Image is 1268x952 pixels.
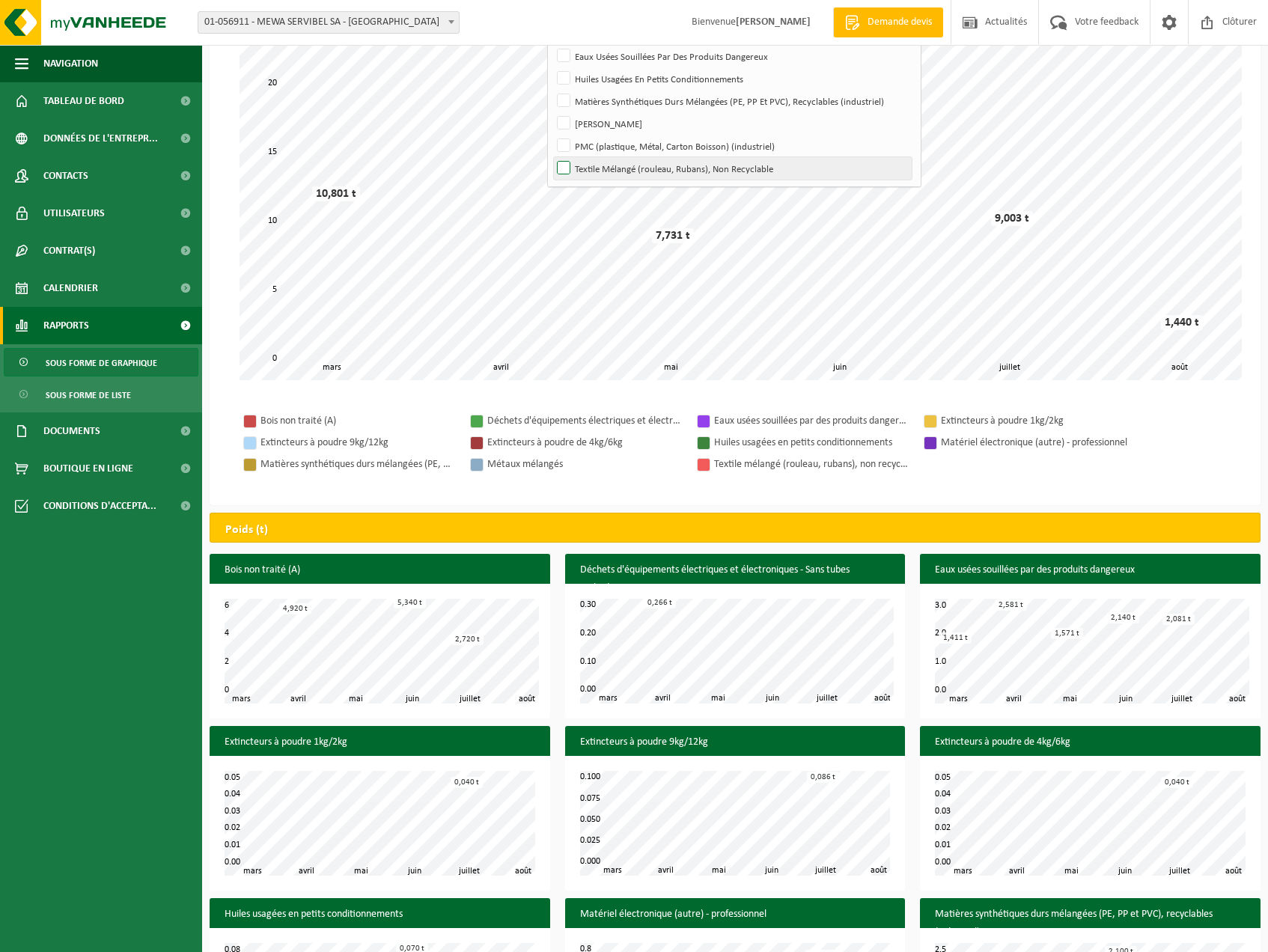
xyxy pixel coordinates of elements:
div: 1,440 t [1161,315,1203,330]
div: 0,266 t [644,597,676,608]
h3: Huiles usagées en petits conditionnements [210,898,550,931]
div: 2,140 t [1107,612,1139,623]
span: Documents [43,412,100,450]
span: Sous forme de graphique [46,349,157,377]
div: Extincteurs à poudre de 4kg/6kg [487,433,682,452]
span: Boutique en ligne [43,450,133,487]
h3: Matériel électronique (autre) - professionnel [565,898,906,931]
div: Matériel électronique (autre) - professionnel [941,433,1136,452]
div: Métaux mélangés [487,455,682,474]
span: Calendrier [43,269,98,307]
div: Matières synthétiques durs mélangées (PE, PP et PVC), recyclables (industriel) [260,455,455,474]
div: 1,411 t [939,632,972,644]
span: 01-056911 - MEWA SERVIBEL SA - PÉRONNES-LEZ-BINCHE [198,11,460,34]
label: Matières Synthétiques Durs Mélangées (PE, PP Et PVC), Recyclables (industriel) [554,90,912,112]
span: Contrat(s) [43,232,95,269]
h3: Eaux usées souillées par des produits dangereux [920,554,1261,587]
a: Sous forme de liste [4,380,198,409]
span: Utilisateurs [43,195,105,232]
strong: [PERSON_NAME] [736,16,811,28]
label: PMC (plastique, Métal, Carton Boisson) (industriel) [554,135,912,157]
span: 01-056911 - MEWA SERVIBEL SA - PÉRONNES-LEZ-BINCHE [198,12,459,33]
label: [PERSON_NAME] [554,112,912,135]
h2: Poids (t) [210,513,283,546]
div: Textile mélangé (rouleau, rubans), non recyclable [714,455,909,474]
div: 10,801 t [312,186,360,201]
span: Contacts [43,157,88,195]
div: 5,340 t [394,597,426,608]
div: Extincteurs à poudre 1kg/2kg [941,412,1136,430]
span: Navigation [43,45,98,82]
span: Rapports [43,307,89,344]
div: Eaux usées souillées par des produits dangereux [714,412,909,430]
div: 9,003 t [991,211,1033,226]
div: 4,920 t [279,603,311,614]
span: Sous forme de liste [46,381,131,409]
div: 1,571 t [1051,628,1083,639]
span: Données de l'entrepr... [43,120,158,157]
h3: Bois non traité (A) [210,554,550,587]
div: 0,040 t [1161,777,1193,788]
span: Demande devis [864,15,936,30]
h3: Extincteurs à poudre 1kg/2kg [210,726,550,759]
div: 2,720 t [451,634,484,645]
h3: Extincteurs à poudre de 4kg/6kg [920,726,1261,759]
div: 0,086 t [807,772,839,783]
div: Huiles usagées en petits conditionnements [714,433,909,452]
label: Eaux Usées Souillées Par Des Produits Dangereux [554,45,912,67]
div: 0,040 t [451,777,483,788]
span: Conditions d'accepta... [43,487,156,525]
span: Tableau de bord [43,82,124,120]
a: Demande devis [833,7,943,37]
div: Extincteurs à poudre 9kg/12kg [260,433,455,452]
a: Sous forme de graphique [4,348,198,376]
div: 2,081 t [1162,614,1195,625]
h3: Déchets d'équipements électriques et électroniques - Sans tubes cathodiques [565,554,906,605]
label: Textile Mélangé (rouleau, Rubans), Non Recyclable [554,157,912,180]
div: Bois non traité (A) [260,412,455,430]
div: Déchets d'équipements électriques et électroniques - Sans tubes cathodiques [487,412,682,430]
div: 2,581 t [995,599,1027,611]
h3: Extincteurs à poudre 9kg/12kg [565,726,906,759]
div: 7,731 t [652,228,694,243]
h3: Matières synthétiques durs mélangées (PE, PP et PVC), recyclables (industriel) [920,898,1261,949]
label: Huiles Usagées En Petits Conditionnements [554,67,912,90]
